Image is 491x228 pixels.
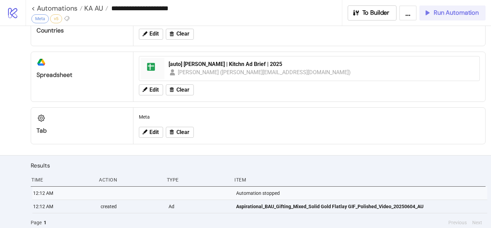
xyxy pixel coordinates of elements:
span: Page [31,219,42,226]
button: Run Automation [419,5,486,21]
div: Tab [37,127,128,135]
button: Edit [139,84,163,95]
button: Previous [446,219,469,226]
div: Countries [37,27,128,35]
span: Clear [176,87,189,93]
span: Clear [176,31,189,37]
div: Item [234,173,486,186]
button: Clear [166,84,194,95]
span: KA AU [83,4,103,13]
button: Edit [139,29,163,40]
div: 12:12 AM [32,200,95,213]
a: Aspirational_BAU_Gifting_Mixed_Solid Gold Flatlay GIF_Polished_Video_20250604_AU [236,200,482,213]
div: created [100,200,163,213]
span: To Builder [362,9,390,17]
div: Action [98,173,161,186]
div: Time [31,173,93,186]
h2: Results [31,161,486,170]
div: Spreadsheet [37,71,128,79]
div: v5 [50,14,62,23]
div: Automation stopped [235,187,487,200]
span: Edit [149,31,159,37]
div: Meta [136,110,482,123]
button: Clear [166,29,194,40]
a: < Automations [31,5,83,12]
div: [auto] [PERSON_NAME] | Kitchn Ad Brief | 2025 [169,61,475,68]
span: Edit [149,87,159,93]
button: ... [399,5,417,21]
button: To Builder [348,5,397,21]
a: KA AU [83,5,108,12]
span: Run Automation [434,9,479,17]
div: Ad [168,200,231,213]
div: 12:12 AM [32,187,95,200]
button: Next [470,219,484,226]
span: Aspirational_BAU_Gifting_Mixed_Solid Gold Flatlay GIF_Polished_Video_20250604_AU [236,203,423,210]
button: Clear [166,127,194,138]
div: [PERSON_NAME] ([PERSON_NAME][EMAIL_ADDRESS][DOMAIN_NAME]) [178,68,351,77]
div: Type [166,173,229,186]
button: Edit [139,127,163,138]
div: Meta [31,14,49,23]
span: Edit [149,129,159,135]
span: Clear [176,129,189,135]
button: 1 [42,219,48,226]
